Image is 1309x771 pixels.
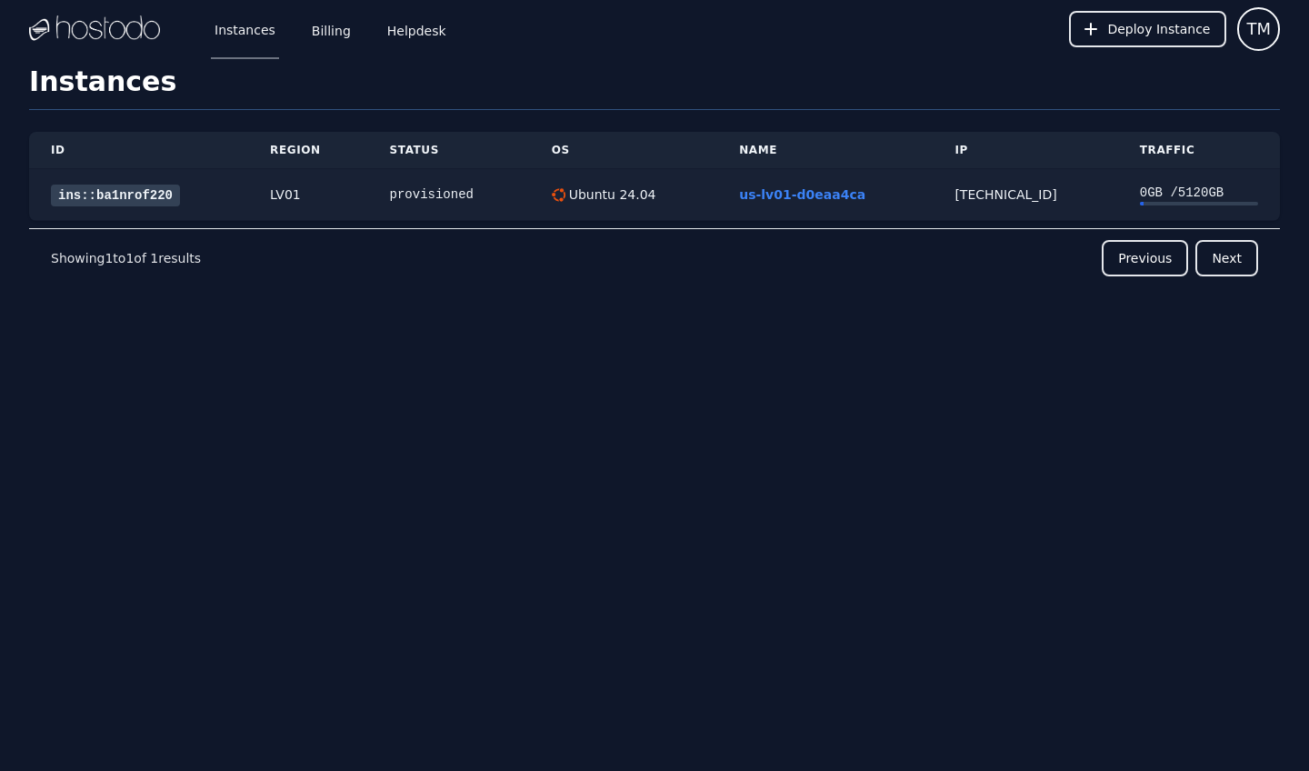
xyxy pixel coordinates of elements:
[29,228,1280,287] nav: Pagination
[565,185,656,204] div: Ubuntu 24.04
[552,188,565,202] img: Ubuntu 24.04
[1140,184,1258,202] div: 0 GB / 5120 GB
[29,15,160,43] img: Logo
[150,251,158,265] span: 1
[954,185,1095,204] div: [TECHNICAL_ID]
[51,249,201,267] p: Showing to of results
[1246,16,1271,42] span: TM
[1118,132,1280,169] th: Traffic
[717,132,933,169] th: Name
[1195,240,1258,276] button: Next
[390,185,508,204] div: provisioned
[105,251,113,265] span: 1
[1107,20,1210,38] span: Deploy Instance
[368,132,530,169] th: Status
[1237,7,1280,51] button: User menu
[51,185,180,206] a: ins::ba1nrof220
[1102,240,1188,276] button: Previous
[739,187,865,202] a: us-lv01-d0eaa4ca
[530,132,718,169] th: OS
[248,132,367,169] th: Region
[933,132,1117,169] th: IP
[1069,11,1226,47] button: Deploy Instance
[29,65,1280,110] h1: Instances
[270,185,345,204] div: LV01
[29,132,248,169] th: ID
[125,251,134,265] span: 1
